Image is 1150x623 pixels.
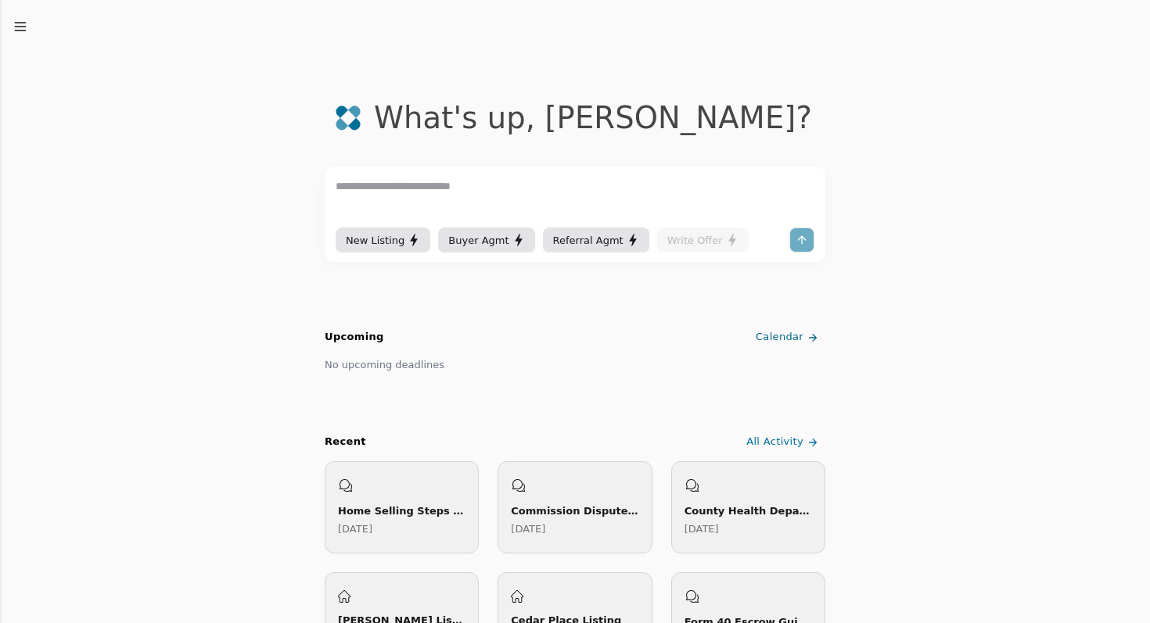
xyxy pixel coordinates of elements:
[448,232,509,249] span: Buyer Agmt
[498,461,652,553] a: Commission Dispute Settlement Negotiation[DATE]
[338,523,372,535] time: Friday, August 8, 2025 at 6:17:28 AM
[753,324,825,350] a: Calendar
[338,503,465,519] div: Home Selling Steps Flyer
[511,523,545,535] time: Monday, August 4, 2025 at 7:58:56 PM
[746,434,803,450] span: All Activity
[543,227,649,252] button: Referral Agmt
[325,329,384,346] h2: Upcoming
[325,461,479,553] a: Home Selling Steps Flyer[DATE]
[671,461,825,553] a: County Health Department Info Email[DATE]
[756,329,803,346] span: Calendar
[336,227,430,252] button: New Listing
[743,429,825,455] a: All Activity
[325,434,366,450] div: Recent
[374,100,812,135] div: What's up , [PERSON_NAME] ?
[685,523,719,535] time: Friday, August 1, 2025 at 11:23:04 PM
[438,227,534,252] button: Buyer Agmt
[685,503,812,519] div: County Health Department Info Email
[511,503,638,519] div: Commission Dispute Settlement Negotiation
[335,105,361,131] img: logo
[325,356,444,373] div: No upcoming deadlines
[553,232,624,249] span: Referral Agmt
[346,232,420,249] div: New Listing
